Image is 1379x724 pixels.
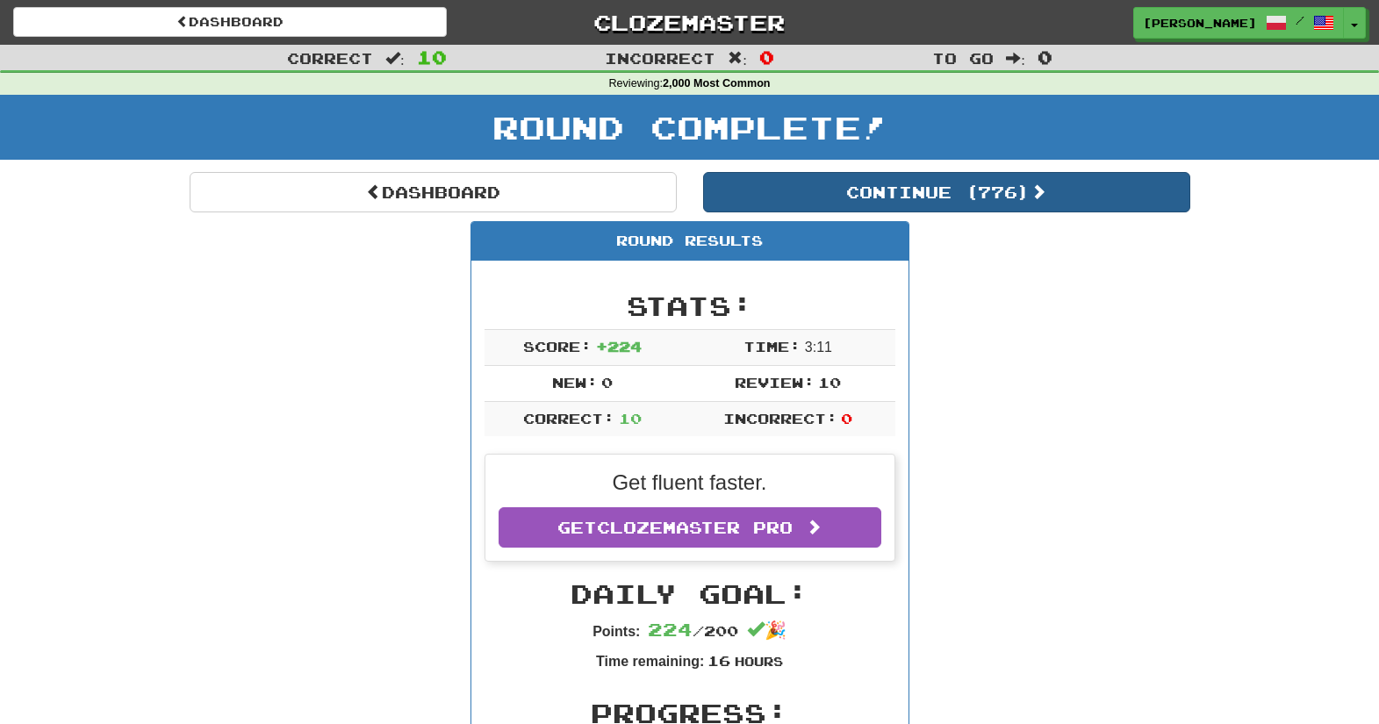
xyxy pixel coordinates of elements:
span: Time: [743,338,801,355]
a: GetClozemaster Pro [499,507,881,548]
span: + 224 [596,338,642,355]
span: 16 [707,652,730,669]
span: Incorrect [605,49,715,67]
span: 0 [1038,47,1052,68]
span: 10 [619,410,642,427]
a: Dashboard [190,172,677,212]
strong: Time remaining: [596,654,704,669]
span: Score: [523,338,592,355]
span: 3 : 11 [805,340,832,355]
span: 0 [841,410,852,427]
span: / [1296,14,1304,26]
h1: Round Complete! [6,110,1373,145]
span: Correct: [523,410,614,427]
span: : [385,51,405,66]
span: 0 [759,47,774,68]
a: Clozemaster [473,7,907,38]
span: Incorrect: [723,410,837,427]
span: : [728,51,747,66]
span: New: [552,374,598,391]
span: 0 [601,374,613,391]
h2: Daily Goal: [485,579,895,608]
strong: 2,000 Most Common [663,77,770,90]
a: [PERSON_NAME] / [1133,7,1344,39]
span: Correct [287,49,373,67]
strong: Points: [593,624,640,639]
small: Hours [735,654,783,669]
span: 10 [417,47,447,68]
span: 10 [818,374,841,391]
h2: Stats: [485,291,895,320]
div: Round Results [471,222,909,261]
span: 224 [648,619,693,640]
span: 🎉 [747,620,786,640]
button: Continue (776) [703,172,1190,212]
span: Clozemaster Pro [597,518,793,537]
span: To go [932,49,994,67]
a: Dashboard [13,7,447,37]
p: Get fluent faster. [499,468,881,498]
span: / 200 [648,622,738,639]
span: [PERSON_NAME] [1143,15,1257,31]
span: Review: [735,374,815,391]
span: : [1006,51,1025,66]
